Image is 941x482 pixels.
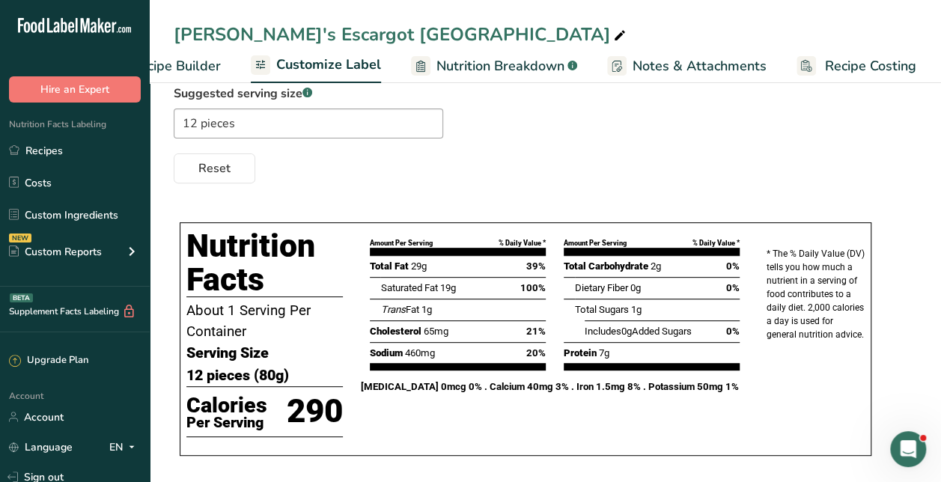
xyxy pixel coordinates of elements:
label: Suggested serving size [174,85,443,103]
span: 0g [621,326,632,337]
span: Notes & Attachments [633,56,767,76]
span: Fat [380,304,418,315]
span: 19g [439,282,455,293]
iframe: Intercom live chat [890,431,926,467]
span: Includes Added Sugars [585,326,692,337]
span: 7g [599,347,609,359]
div: EN [109,438,141,456]
span: 1g [631,304,642,315]
span: Recipe Costing [825,56,916,76]
div: Amount Per Serving [370,238,433,248]
a: Customize Label [251,48,381,84]
p: [MEDICAL_DATA] 0mcg 0% . Calcium 40mg 3% . Iron 1.5mg 8% . Potassium 50mg 1% [361,379,749,394]
span: Total Sugars [575,304,629,315]
button: Reset [174,153,255,183]
button: Hire an Expert [9,76,141,103]
span: Nutrition Breakdown [436,56,564,76]
a: Recipe Builder [103,49,221,83]
div: Upgrade Plan [9,353,88,368]
p: * The % Daily Value (DV) tells you how much a nutrient in a serving of food contributes to a dail... [767,247,865,342]
span: Total Fat [370,260,409,272]
div: BETA [10,293,33,302]
p: Calories [186,394,267,417]
span: Total Carbohydrate [564,260,648,272]
span: Cholesterol [370,326,421,337]
span: Sodium [370,347,403,359]
p: 290 [287,387,343,436]
p: Per Serving [186,417,267,429]
span: 65mg [424,326,448,337]
h1: Nutrition Facts [186,229,343,297]
p: About 1 Serving Per Container [186,300,343,342]
span: Customize Label [276,55,381,75]
span: Dietary Fiber [575,282,628,293]
span: 39% [526,259,546,274]
div: [PERSON_NAME]'s Escargot [GEOGRAPHIC_DATA] [174,21,629,48]
span: 21% [526,324,546,339]
span: 12 pieces (80g) [186,364,289,387]
span: 0g [630,282,641,293]
span: Serving Size [186,342,269,364]
div: Amount Per Serving [564,238,627,248]
span: Saturated Fat [380,282,437,293]
span: Recipe Builder [131,56,221,76]
span: Reset [198,159,231,177]
a: Language [9,434,73,460]
span: 2g [651,260,661,272]
span: 100% [520,281,546,296]
div: Custom Reports [9,244,102,260]
span: 0% [726,324,740,339]
span: 29g [411,260,427,272]
span: 20% [526,346,546,361]
div: NEW [9,234,31,242]
div: % Daily Value * [692,238,740,248]
span: 460mg [405,347,435,359]
span: Protein [564,347,597,359]
a: Notes & Attachments [607,49,767,83]
i: Trans [380,304,405,315]
span: 0% [726,259,740,274]
a: Nutrition Breakdown [411,49,577,83]
span: 1g [421,304,431,315]
div: % Daily Value * [499,238,546,248]
a: Recipe Costing [797,49,916,83]
span: 0% [726,281,740,296]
